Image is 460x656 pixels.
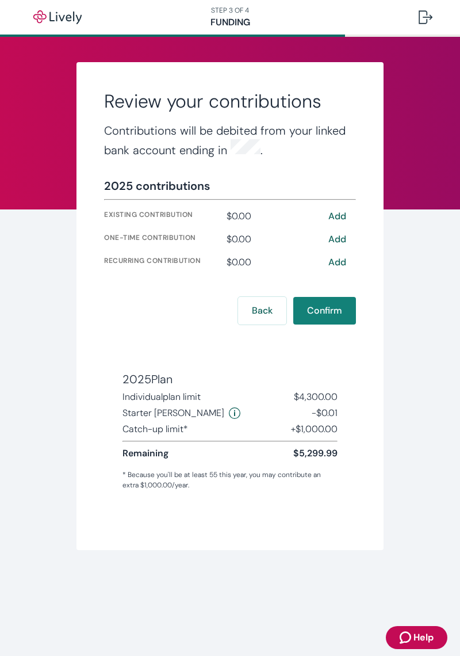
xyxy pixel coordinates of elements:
[122,371,337,388] h4: 2025 Plan
[122,406,224,420] span: Starter [PERSON_NAME]
[238,297,286,325] button: Back
[122,390,201,404] span: Individual plan limit
[227,232,315,246] div: $0.00
[294,390,338,404] span: $4,300.00
[25,10,90,24] img: Lively
[293,297,356,325] button: Confirm
[122,470,337,490] div: * Because you'll be at least 55 this year, you may contribute an extra $1,000.00 /year.
[319,255,356,269] button: Add
[319,232,356,246] button: Add
[122,447,168,460] span: Remaining
[104,209,221,223] div: Existing contribution
[400,631,413,644] svg: Zendesk support icon
[104,122,355,159] h4: Contributions will be debited from your linked bank account ending in .
[122,422,188,436] span: Catch-up limit*
[291,422,338,436] span: + $1,000.00
[227,209,315,223] div: $0.00
[104,90,355,113] h2: Review your contributions
[413,631,434,644] span: Help
[229,407,240,419] svg: Starter penny details
[386,626,447,649] button: Zendesk support iconHelp
[293,447,338,460] span: $5,299.99
[104,232,221,246] div: One-time contribution
[312,406,338,420] span: -$0.01
[319,209,356,223] button: Add
[227,255,315,269] div: $0.00
[104,177,210,194] div: 2025 contributions
[409,3,442,31] button: Log out
[104,255,221,269] div: Recurring contribution
[229,406,240,420] button: Lively will contribute $0.01 to establish your account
